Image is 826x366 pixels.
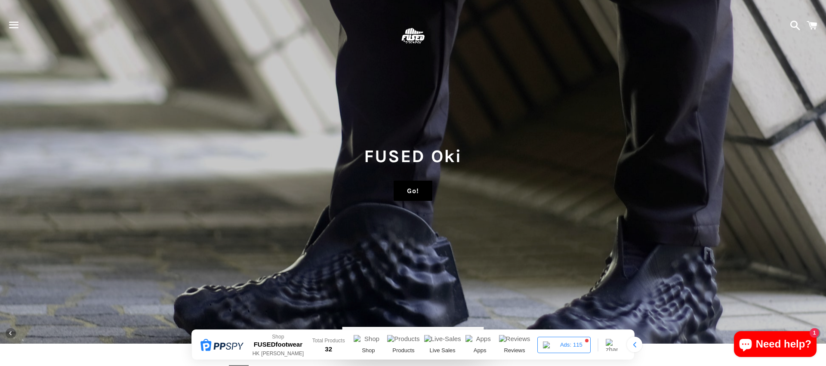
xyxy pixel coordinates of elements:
inbox-online-store-chat: Shopify online store chat [731,331,819,359]
button: Previous slide [1,324,20,343]
button: Pause slideshow [423,324,442,343]
a: Go! [394,181,432,201]
img: FUSEDfootwear [399,22,427,50]
button: Next slide [806,324,825,343]
h1: FUSED Oki [9,144,817,169]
